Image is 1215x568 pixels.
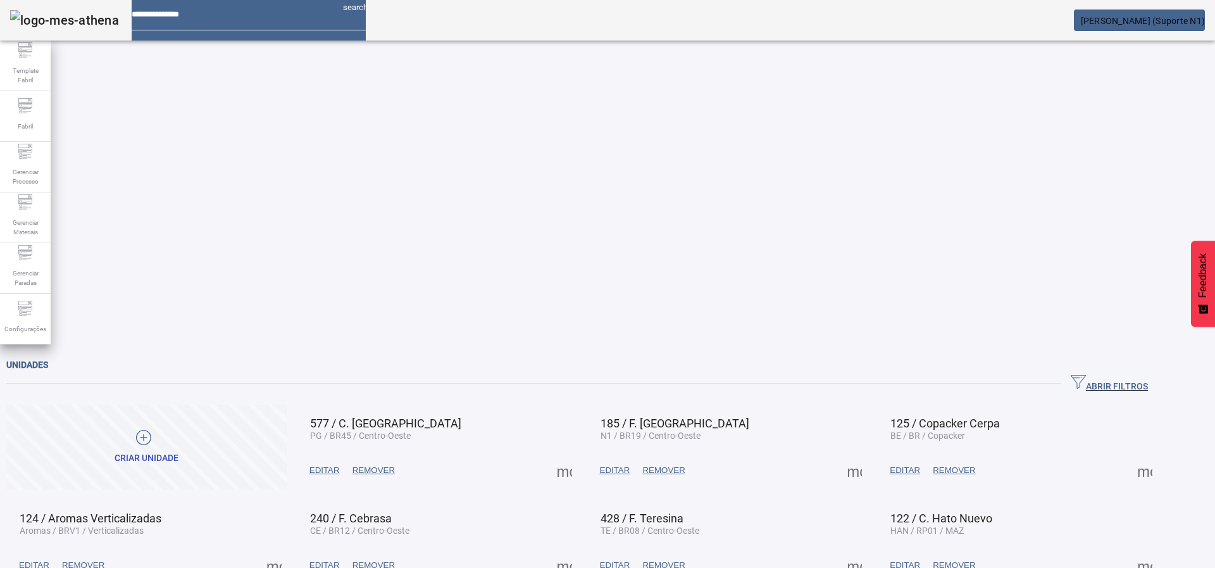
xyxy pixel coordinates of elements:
[890,464,920,477] span: EDITAR
[890,526,964,536] span: HAN / RP01 / MAZ
[1081,16,1206,26] span: [PERSON_NAME] (Suporte N1)
[601,512,683,525] span: 428 / F. Teresina
[1191,241,1215,327] button: Feedback - Mostrar pesquisa
[601,526,699,536] span: TE / BR08 / Centro-Oeste
[843,459,866,482] button: Mais
[601,431,701,441] span: N1 / BR19 / Centro-Oeste
[890,417,1000,430] span: 125 / Copacker Cerpa
[1071,374,1148,393] span: ABRIR FILTROS
[310,417,461,430] span: 577 / C. [GEOGRAPHIC_DATA]
[890,431,965,441] span: BE / BR / Copacker
[553,459,576,482] button: Mais
[642,464,685,477] span: REMOVER
[6,214,44,241] span: Gerenciar Materiais
[14,118,37,135] span: Fabril
[352,464,395,477] span: REMOVER
[1197,253,1209,298] span: Feedback
[1,320,50,338] span: Configurações
[6,62,44,89] span: Template Fabril
[601,417,749,430] span: 185 / F. [GEOGRAPHIC_DATA]
[890,512,992,525] span: 122 / C. Hato Nuevo
[115,452,178,465] div: Criar unidade
[10,10,119,30] img: logo-mes-athena
[303,459,346,482] button: EDITAR
[309,464,340,477] span: EDITAR
[1061,372,1158,395] button: ABRIR FILTROS
[6,360,48,370] span: Unidades
[883,459,926,482] button: EDITAR
[310,526,409,536] span: CE / BR12 / Centro-Oeste
[310,431,411,441] span: PG / BR45 / Centro-Oeste
[6,163,44,190] span: Gerenciar Processo
[6,405,287,490] button: Criar unidade
[20,512,161,525] span: 124 / Aromas Verticalizadas
[310,512,392,525] span: 240 / F. Cebrasa
[594,459,637,482] button: EDITAR
[933,464,975,477] span: REMOVER
[346,459,401,482] button: REMOVER
[926,459,981,482] button: REMOVER
[6,265,44,291] span: Gerenciar Paradas
[1133,459,1156,482] button: Mais
[636,459,691,482] button: REMOVER
[20,526,144,536] span: Aromas / BRV1 / Verticalizadas
[600,464,630,477] span: EDITAR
